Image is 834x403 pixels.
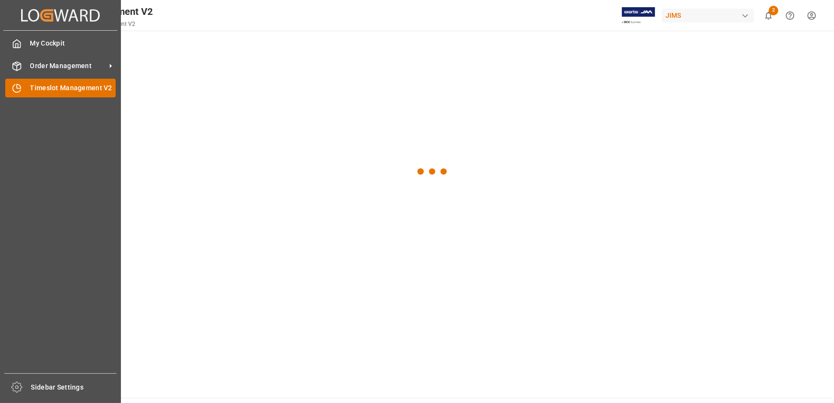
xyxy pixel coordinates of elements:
[5,79,116,97] a: Timeslot Management V2
[662,6,758,24] button: JIMS
[622,7,655,24] img: Exertis%20JAM%20-%20Email%20Logo.jpg_1722504956.jpg
[30,61,106,71] span: Order Management
[758,5,779,26] button: show 2 new notifications
[31,382,117,392] span: Sidebar Settings
[30,38,116,48] span: My Cockpit
[30,83,116,93] span: Timeslot Management V2
[769,6,778,15] span: 2
[662,9,754,23] div: JIMS
[5,34,116,53] a: My Cockpit
[779,5,801,26] button: Help Center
